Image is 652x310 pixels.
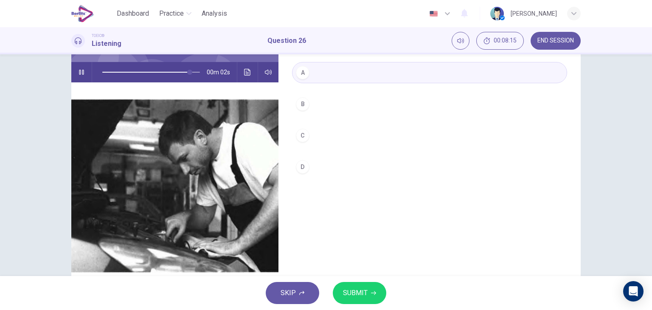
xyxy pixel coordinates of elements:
[207,62,237,82] span: 00m 02s
[71,82,278,289] img: Photographs
[452,32,469,50] div: Mute
[296,160,309,174] div: D
[428,11,439,17] img: en
[266,282,319,304] button: SKIP
[281,287,296,299] span: SKIP
[71,5,113,22] a: EduSynch logo
[292,156,567,178] button: D
[292,125,567,146] button: C
[531,32,581,50] button: END SESSION
[511,8,557,19] div: [PERSON_NAME]
[296,97,309,111] div: B
[241,62,254,82] button: Click to see the audio transcription
[623,281,644,302] div: Open Intercom Messenger
[292,93,567,115] button: B
[292,62,567,83] button: A
[113,6,152,21] button: Dashboard
[92,39,121,49] h1: Listening
[333,282,386,304] button: SUBMIT
[198,6,230,21] button: Analysis
[159,8,184,19] span: Practice
[296,66,309,79] div: A
[343,287,368,299] span: SUBMIT
[71,5,94,22] img: EduSynch logo
[476,32,524,50] button: 00:08:15
[494,37,517,44] span: 00:08:15
[92,33,104,39] span: TOEIC®
[490,7,504,20] img: Profile picture
[267,36,306,46] h1: Question 26
[537,37,574,44] span: END SESSION
[117,8,149,19] span: Dashboard
[156,6,195,21] button: Practice
[202,8,227,19] span: Analysis
[476,32,524,50] div: Hide
[296,129,309,142] div: C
